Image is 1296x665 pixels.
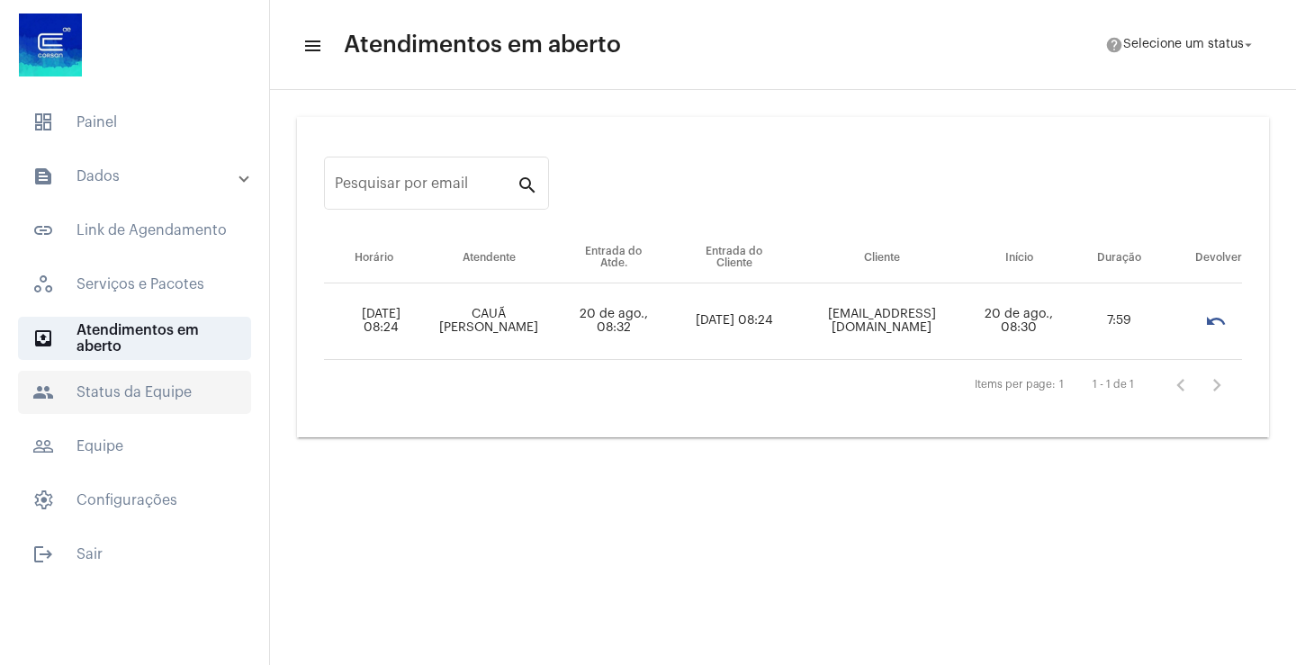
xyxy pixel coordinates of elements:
[672,233,796,283] th: Entrada do Cliente
[1123,39,1244,51] span: Selecione um status
[1070,283,1168,360] td: 7:59
[968,233,1070,283] th: Início
[32,274,54,295] span: sidenav icon
[32,436,54,457] mat-icon: sidenav icon
[423,233,554,283] th: Atendente
[11,155,269,198] mat-expansion-panel-header: sidenav iconDados
[32,490,54,511] span: sidenav icon
[968,283,1070,360] td: 20 de ago., 08:30
[18,263,251,306] span: Serviços e Pacotes
[32,220,54,241] mat-icon: sidenav icon
[18,209,251,252] span: Link de Agendamento
[18,479,251,522] span: Configurações
[1240,37,1256,53] mat-icon: arrow_drop_down
[1174,303,1242,339] mat-chip-list: selection
[344,31,621,59] span: Atendimentos em aberto
[32,112,54,133] span: sidenav icon
[975,379,1056,391] div: Items per page:
[423,283,554,360] td: CAUÃ [PERSON_NAME]
[18,101,251,144] span: Painel
[302,35,320,57] mat-icon: sidenav icon
[1070,233,1168,283] th: Duração
[324,283,423,360] td: [DATE] 08:24
[1199,367,1235,403] button: Próxima página
[18,533,251,576] span: Sair
[1093,379,1134,391] div: 1 - 1 de 1
[18,371,251,414] span: Status da Equipe
[1105,36,1123,54] mat-icon: help
[1059,379,1064,391] div: 1
[1094,27,1267,63] button: Selecione um status
[554,283,672,360] td: 20 de ago., 08:32
[32,328,54,349] mat-icon: sidenav icon
[32,382,54,403] mat-icon: sidenav icon
[335,179,517,195] input: Pesquisar por email
[18,425,251,468] span: Equipe
[517,174,538,195] mat-icon: search
[32,166,240,187] mat-panel-title: Dados
[32,544,54,565] mat-icon: sidenav icon
[14,9,86,81] img: d4669ae0-8c07-2337-4f67-34b0df7f5ae4.jpeg
[672,283,796,360] td: [DATE] 08:24
[18,317,251,360] span: Atendimentos em aberto
[554,233,672,283] th: Entrada do Atde.
[1168,233,1242,283] th: Devolver
[324,233,423,283] th: Horário
[796,283,968,360] td: [EMAIL_ADDRESS][DOMAIN_NAME]
[1205,310,1227,332] mat-icon: undo
[796,233,968,283] th: Cliente
[32,166,54,187] mat-icon: sidenav icon
[1163,367,1199,403] button: Página anterior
